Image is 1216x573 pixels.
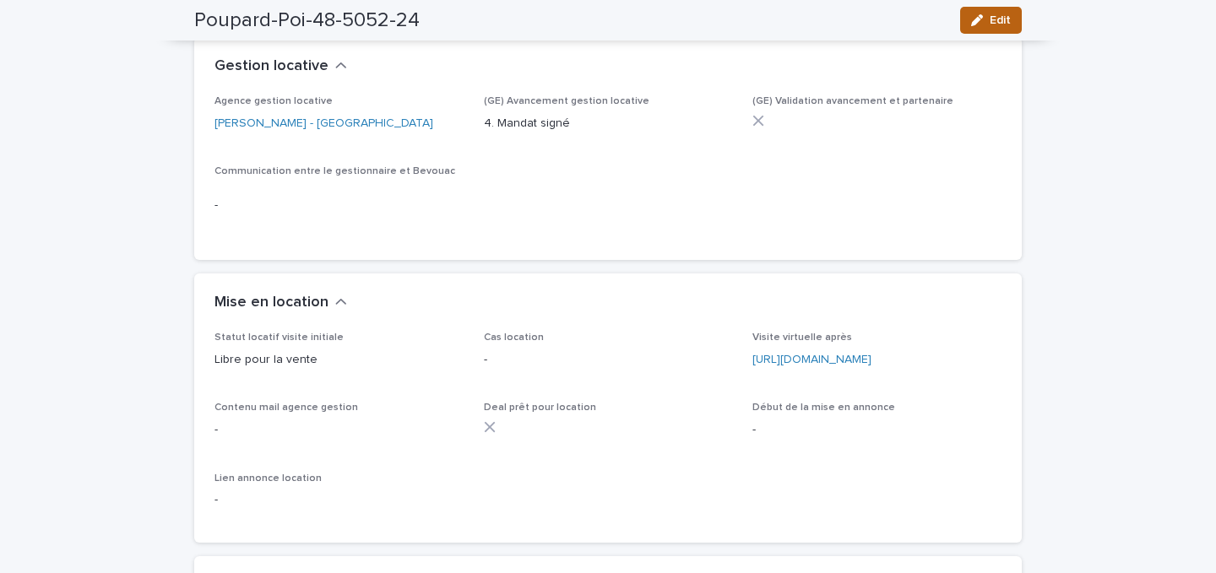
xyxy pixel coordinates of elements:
h2: Mise en location [214,294,328,312]
span: Deal prêt pour location [484,403,596,413]
span: (GE) Validation avancement et partenaire [752,96,953,106]
span: Lien annonce location [214,473,322,484]
p: - [484,351,733,369]
p: - [214,491,464,509]
button: Mise en location [214,294,347,312]
button: Edit [960,7,1022,34]
p: - [214,197,464,214]
span: Début de la mise en annonce [752,403,895,413]
button: Gestion locative [214,57,347,76]
span: Statut locatif visite initiale [214,332,344,343]
span: Communication entre le gestionnaire et Bevouac [214,166,455,176]
p: 4. Mandat signé [484,115,733,132]
p: Libre pour la vente [214,351,464,369]
span: (GE) Avancement gestion locative [484,96,649,106]
h2: Poupard-Poi-48-5052-24 [194,8,420,33]
span: Agence gestion locative [214,96,333,106]
span: Visite virtuelle après [752,332,852,343]
a: [URL][DOMAIN_NAME] [752,354,871,365]
span: Edit [990,14,1011,26]
p: - [752,421,1002,439]
p: - [214,421,464,439]
h2: Gestion locative [214,57,328,76]
span: Cas location [484,332,544,343]
a: [PERSON_NAME] - [GEOGRAPHIC_DATA] [214,115,433,132]
span: Contenu mail agence gestion [214,403,358,413]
